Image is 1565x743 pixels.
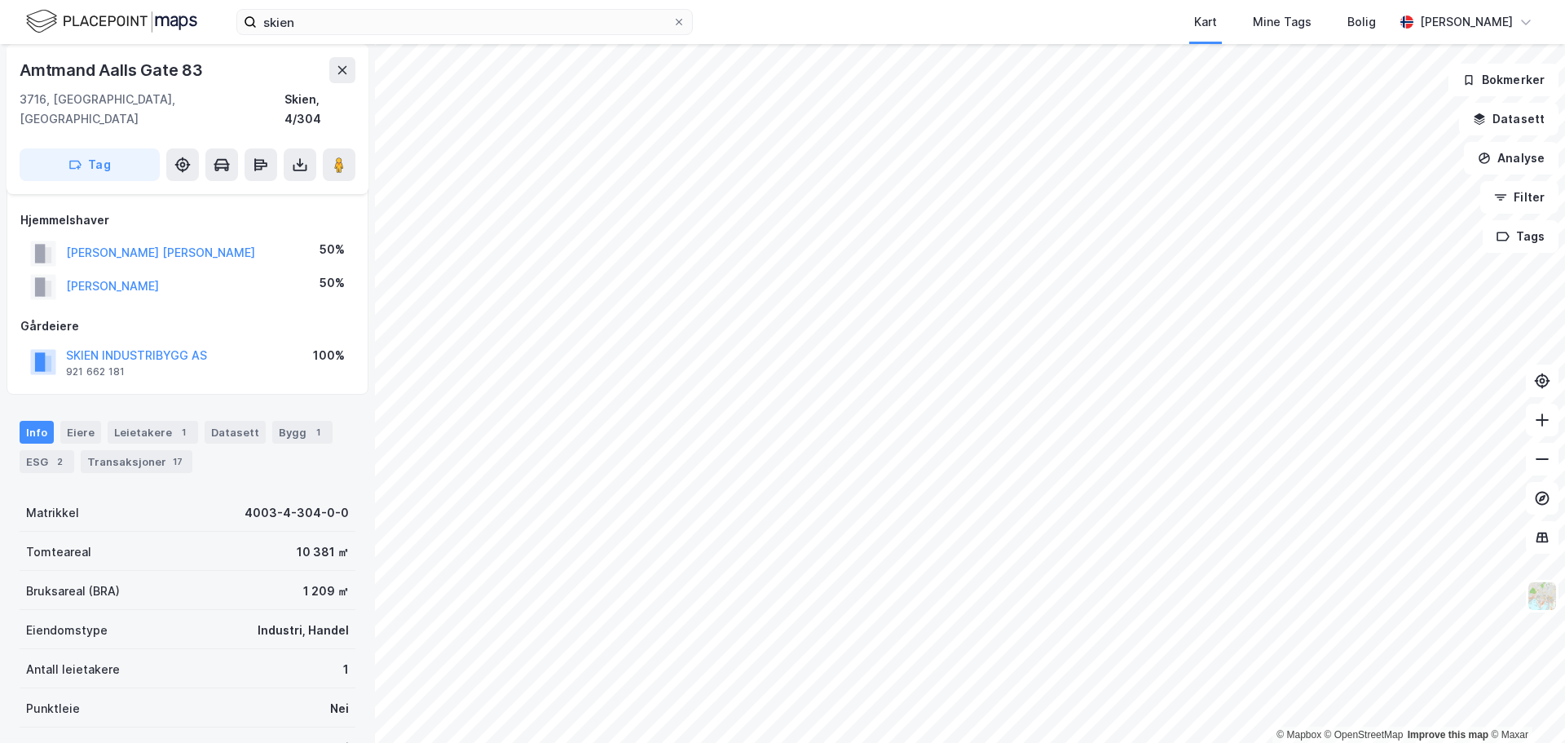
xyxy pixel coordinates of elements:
button: Bokmerker [1448,64,1558,96]
div: Matrikkel [26,503,79,523]
div: 100% [313,346,345,365]
div: Eiendomstype [26,621,108,640]
div: [PERSON_NAME] [1420,12,1513,32]
div: 50% [320,240,345,259]
div: Transaksjoner [81,450,192,473]
div: Nei [330,699,349,719]
a: Mapbox [1276,729,1321,741]
div: Eiere [60,421,101,444]
div: Industri, Handel [258,621,349,640]
div: Info [20,421,54,444]
button: Filter [1480,181,1558,214]
div: Hjemmelshaver [20,210,355,230]
img: Z [1527,581,1558,612]
div: Kart [1194,12,1217,32]
div: Amtmand Aalls Gate 83 [20,57,206,83]
div: 10 381 ㎡ [297,542,349,562]
iframe: Chat Widget [1483,665,1565,743]
div: 921 662 181 [66,365,125,378]
div: Bolig [1347,12,1376,32]
div: Mine Tags [1253,12,1312,32]
div: 50% [320,273,345,293]
div: Tomteareal [26,542,91,562]
div: Bruksareal (BRA) [26,582,120,601]
div: Skien, 4/304 [284,90,355,129]
input: Søk på adresse, matrikkel, gårdeiere, leietakere eller personer [257,10,672,34]
button: Datasett [1459,103,1558,135]
button: Analyse [1464,142,1558,175]
img: logo.f888ab2527a4732fd821a326f86c7f29.svg [26,7,197,36]
div: Punktleie [26,699,80,719]
div: Gårdeiere [20,316,355,336]
div: Datasett [205,421,266,444]
div: 1 [343,660,349,679]
div: Leietakere [108,421,198,444]
div: 4003-4-304-0-0 [245,503,349,523]
a: OpenStreetMap [1325,729,1404,741]
div: 3716, [GEOGRAPHIC_DATA], [GEOGRAPHIC_DATA] [20,90,284,129]
div: 1 209 ㎡ [303,582,349,601]
div: 17 [170,453,186,470]
div: 2 [51,453,68,470]
div: Antall leietakere [26,660,120,679]
a: Improve this map [1408,729,1488,741]
div: 1 [310,424,326,440]
button: Tags [1483,220,1558,253]
div: 1 [175,424,192,440]
div: ESG [20,450,74,473]
button: Tag [20,148,160,181]
div: Bygg [272,421,333,444]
